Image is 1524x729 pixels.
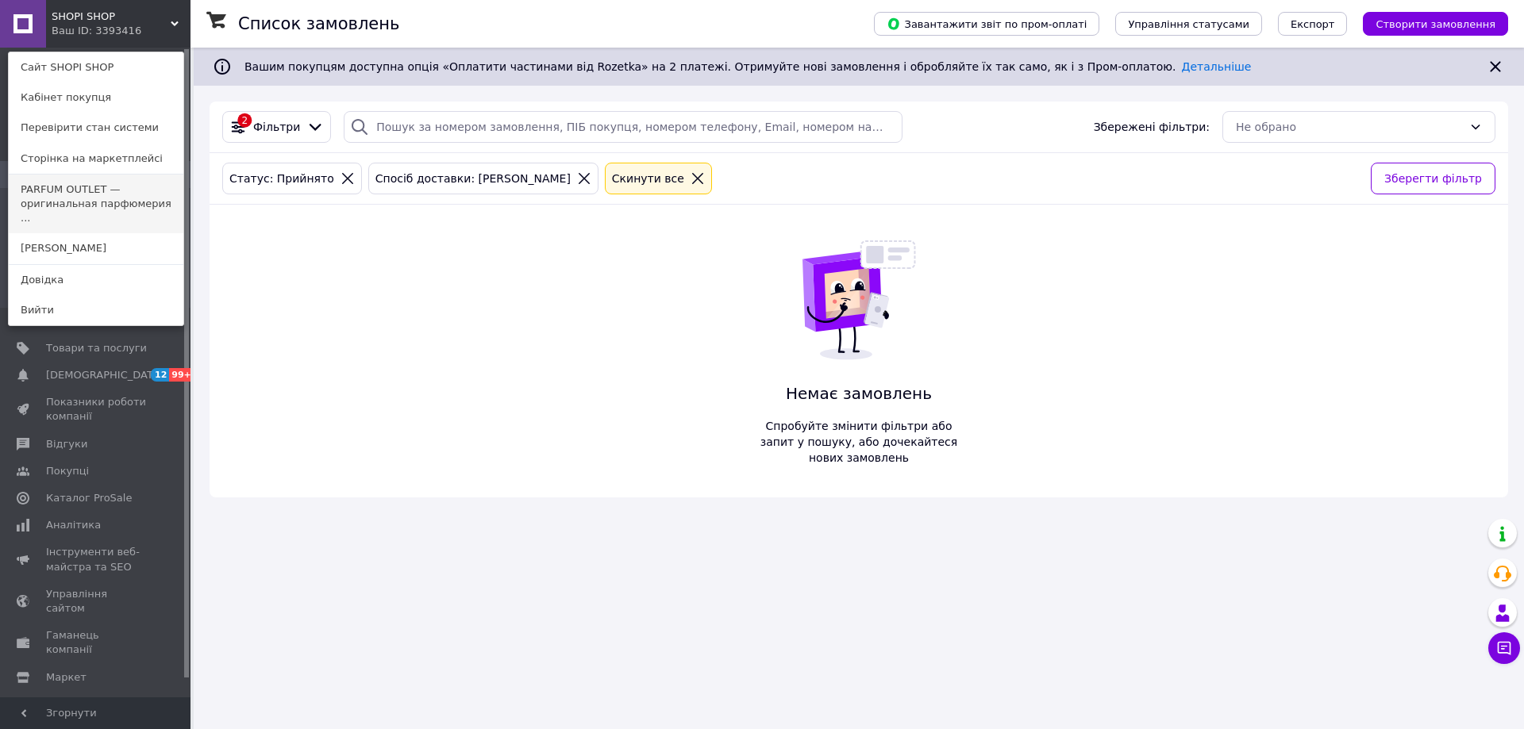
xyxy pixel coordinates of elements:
[9,265,183,295] a: Довідка
[344,111,902,143] input: Пошук за номером замовлення, ПІБ покупця, номером телефону, Email, номером накладної
[238,14,399,33] h1: Список замовлень
[46,341,147,355] span: Товари та послуги
[9,52,183,82] a: Сайт SHOPI SHOP
[244,60,1251,73] span: Вашим покупцям доступна опція «Оплатити частинами від Rozetka» на 2 платежі. Отримуйте нові замов...
[1488,632,1520,664] button: Чат з покупцем
[1347,17,1508,29] a: Створити замовлення
[9,82,183,113] a: Кабінет покупця
[151,368,169,382] span: 12
[372,170,574,187] div: Спосіб доставки: [PERSON_NAME]
[9,175,183,234] a: PARFUM OUTLET — оригинальная парфюмерия ...
[1182,60,1252,73] a: Детальніше
[46,628,147,657] span: Гаманець компанії
[46,587,147,616] span: Управління сайтом
[887,17,1087,31] span: Завантажити звіт по пром-оплаті
[1371,163,1495,194] button: Зберегти фільтр
[46,545,147,574] span: Інструменти веб-майстра та SEO
[52,24,118,38] div: Ваш ID: 3393416
[754,418,964,466] span: Спробуйте змінити фільтри або запит у пошуку, або дочекайтеся нових замовлень
[1278,12,1348,36] button: Експорт
[46,491,132,505] span: Каталог ProSale
[46,437,87,451] span: Відгуки
[1291,18,1335,30] span: Експорт
[1236,118,1463,136] div: Не обрано
[169,368,195,382] span: 99+
[226,170,337,187] div: Статус: Прийнято
[874,12,1099,36] button: Завантажити звіт по пром-оплаті
[52,10,171,24] span: SHOPI SHOP
[46,464,89,478] span: Покупці
[1363,12,1508,36] button: Створити замовлення
[46,395,147,424] span: Показники роботи компанії
[1094,119,1210,135] span: Збережені фільтри:
[609,170,687,187] div: Cкинути все
[1376,18,1495,30] span: Створити замовлення
[46,368,164,382] span: [DEMOGRAPHIC_DATA]
[1115,12,1262,36] button: Управління статусами
[46,670,87,685] span: Маркет
[1128,18,1249,30] span: Управління статусами
[253,119,300,135] span: Фільтри
[9,144,183,174] a: Сторінка на маркетплейсі
[1384,170,1482,187] span: Зберегти фільтр
[9,295,183,325] a: Вийти
[9,113,183,143] a: Перевірити стан системи
[9,233,183,263] a: [PERSON_NAME]
[46,518,101,532] span: Аналітика
[754,382,964,405] span: Немає замовлень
